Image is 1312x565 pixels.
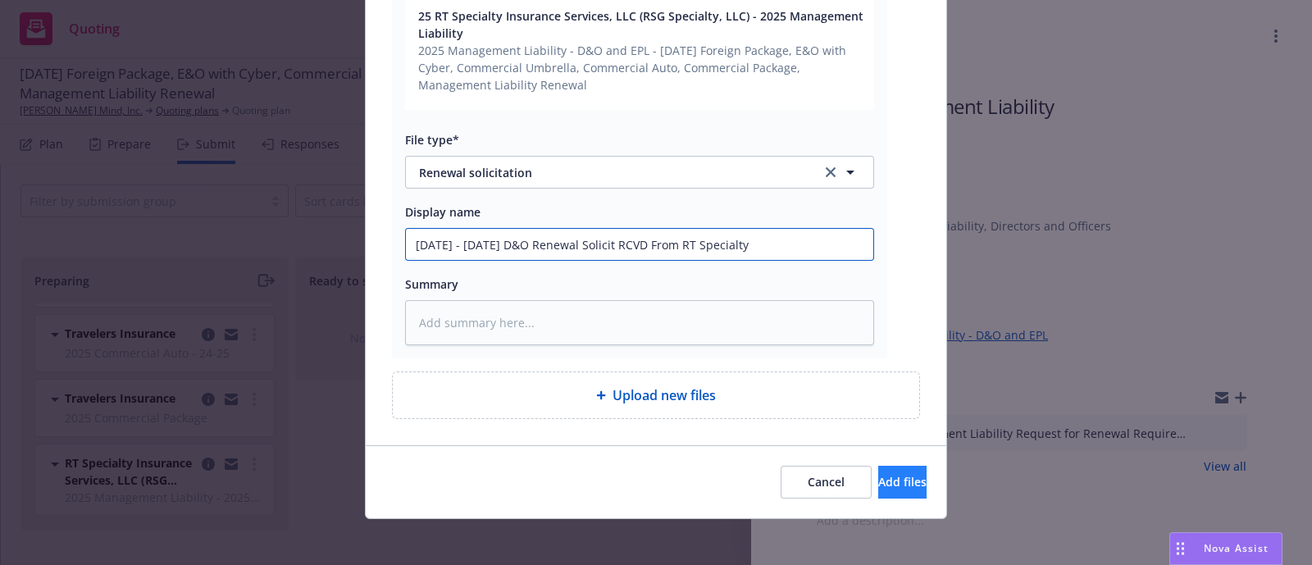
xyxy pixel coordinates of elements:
button: Add files [878,466,927,499]
div: Drag to move [1170,533,1191,564]
button: Cancel [781,466,872,499]
span: Add files [878,474,927,490]
span: Cancel [808,474,845,490]
span: Nova Assist [1204,541,1269,555]
button: Nova Assist [1169,532,1282,565]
